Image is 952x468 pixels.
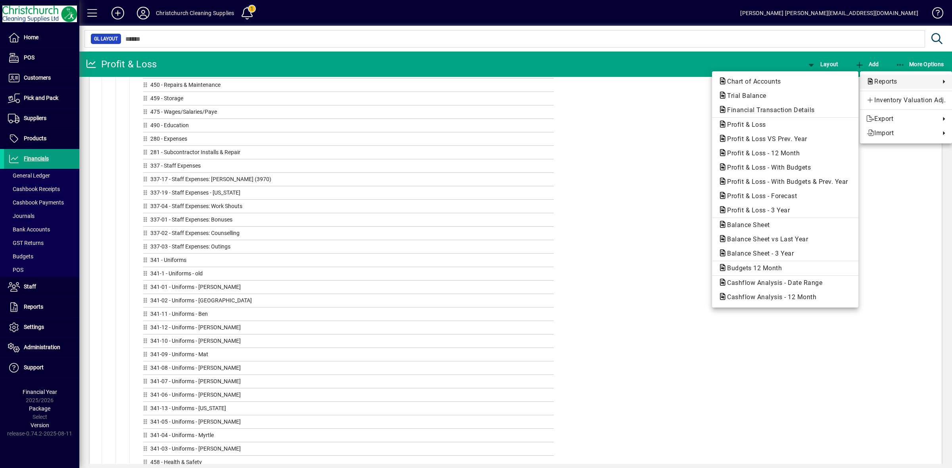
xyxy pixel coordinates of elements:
span: Import [866,128,936,138]
span: Chart of Accounts [718,78,785,85]
span: Trial Balance [718,92,770,99]
span: Balance Sheet [718,221,774,229]
span: Cashflow Analysis - Date Range [718,279,826,287]
span: Cashflow Analysis - 12 Month [718,293,820,301]
span: Export [866,114,936,124]
span: Profit & Loss - Forecast [718,192,801,200]
span: Profit & Loss - With Budgets [718,164,815,171]
span: Profit & Loss [718,121,770,128]
span: Financial Transaction Details [718,106,819,114]
span: Profit & Loss - 3 Year [718,206,794,214]
span: Profit & Loss - With Budgets & Prev. Year [718,178,852,185]
span: Profit & Loss VS Prev. Year [718,135,811,143]
span: Balance Sheet - 3 Year [718,250,798,257]
span: Profit & Loss - 12 Month [718,149,804,157]
span: Budgets 12 Month [718,264,786,272]
span: Reports [866,77,936,86]
span: Balance Sheet vs Last Year [718,235,812,243]
span: Inventory Valuation Adj. [866,96,946,105]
